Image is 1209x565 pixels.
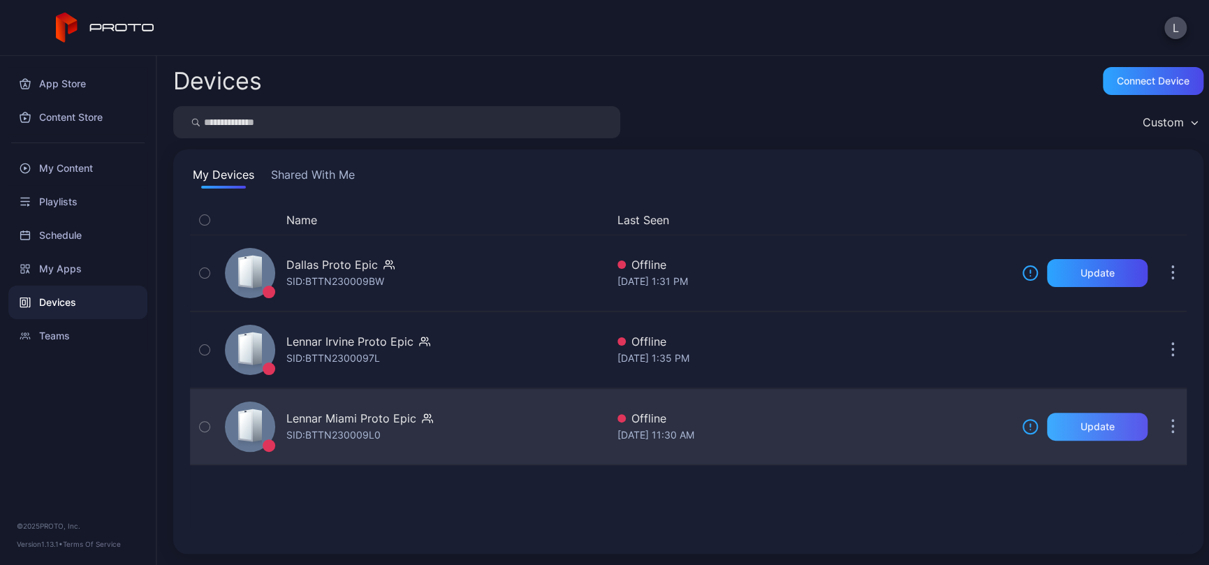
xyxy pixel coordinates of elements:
[617,333,1011,350] div: Offline
[8,319,147,353] a: Teams
[8,185,147,219] a: Playlists
[8,219,147,252] a: Schedule
[17,540,63,548] span: Version 1.13.1 •
[1016,212,1142,228] div: Update Device
[286,427,381,443] div: SID: BTTN230009L0
[1047,413,1148,441] button: Update
[286,256,378,273] div: Dallas Proto Epic
[286,333,413,350] div: Lennar Irvine Proto Epic
[617,427,1011,443] div: [DATE] 11:30 AM
[1103,67,1203,95] button: Connect device
[286,350,380,367] div: SID: BTTN2300097L
[8,67,147,101] a: App Store
[1080,267,1115,279] div: Update
[617,273,1011,290] div: [DATE] 1:31 PM
[286,273,384,290] div: SID: BTTN230009BW
[617,212,1005,228] button: Last Seen
[1080,421,1115,432] div: Update
[1136,106,1203,138] button: Custom
[1159,212,1187,228] div: Options
[1143,115,1184,129] div: Custom
[173,68,262,94] h2: Devices
[1164,17,1187,39] button: L
[63,540,121,548] a: Terms Of Service
[8,286,147,319] a: Devices
[8,101,147,134] a: Content Store
[1117,75,1189,87] div: Connect device
[268,166,358,189] button: Shared With Me
[1047,259,1148,287] button: Update
[286,410,416,427] div: Lennar Miami Proto Epic
[17,520,139,531] div: © 2025 PROTO, Inc.
[617,350,1011,367] div: [DATE] 1:35 PM
[8,252,147,286] a: My Apps
[190,166,257,189] button: My Devices
[286,212,317,228] button: Name
[617,410,1011,427] div: Offline
[617,256,1011,273] div: Offline
[8,152,147,185] a: My Content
